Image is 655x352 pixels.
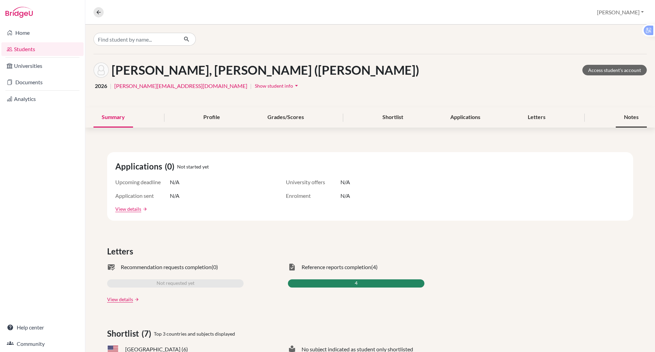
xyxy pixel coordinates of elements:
[1,42,84,56] a: Students
[112,63,419,77] h1: [PERSON_NAME], [PERSON_NAME] ([PERSON_NAME])
[250,82,252,90] span: |
[594,6,647,19] button: [PERSON_NAME]
[170,192,179,200] span: N/A
[1,59,84,73] a: Universities
[114,82,247,90] a: [PERSON_NAME][EMAIL_ADDRESS][DOMAIN_NAME]
[107,327,142,340] span: Shortlist
[355,279,358,288] span: 4
[302,263,371,271] span: Reference reports completion
[340,178,350,186] span: N/A
[286,178,340,186] span: University offers
[121,263,212,271] span: Recommendation requests completion
[115,192,170,200] span: Application sent
[95,82,107,90] span: 2026
[157,279,194,288] span: Not requested yet
[93,33,178,46] input: Find student by name...
[115,160,165,173] span: Applications
[141,207,147,211] a: arrow_forward
[371,263,378,271] span: (4)
[1,26,84,40] a: Home
[259,107,312,128] div: Grades/Scores
[107,263,115,271] span: mark_email_read
[374,107,411,128] div: Shortlist
[288,263,296,271] span: task
[93,107,133,128] div: Summary
[110,82,112,90] span: |
[1,321,84,334] a: Help center
[340,192,350,200] span: N/A
[165,160,177,173] span: (0)
[142,327,154,340] span: (7)
[195,107,228,128] div: Profile
[255,83,293,89] span: Show student info
[107,296,133,303] a: View details
[1,75,84,89] a: Documents
[154,330,235,337] span: Top 3 countries and subjects displayed
[520,107,554,128] div: Letters
[5,7,33,18] img: Bridge-U
[582,65,647,75] a: Access student's account
[293,82,300,89] i: arrow_drop_down
[212,263,218,271] span: (0)
[93,62,109,78] img: Le Tuan Anh (Tony) Nguyen's avatar
[170,178,179,186] span: N/A
[1,92,84,106] a: Analytics
[177,163,209,170] span: Not started yet
[115,178,170,186] span: Upcoming deadline
[286,192,340,200] span: Enrolment
[442,107,489,128] div: Applications
[254,80,300,91] button: Show student infoarrow_drop_down
[107,245,136,258] span: Letters
[1,337,84,351] a: Community
[133,297,139,302] a: arrow_forward
[616,107,647,128] div: Notes
[115,205,141,212] a: View details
